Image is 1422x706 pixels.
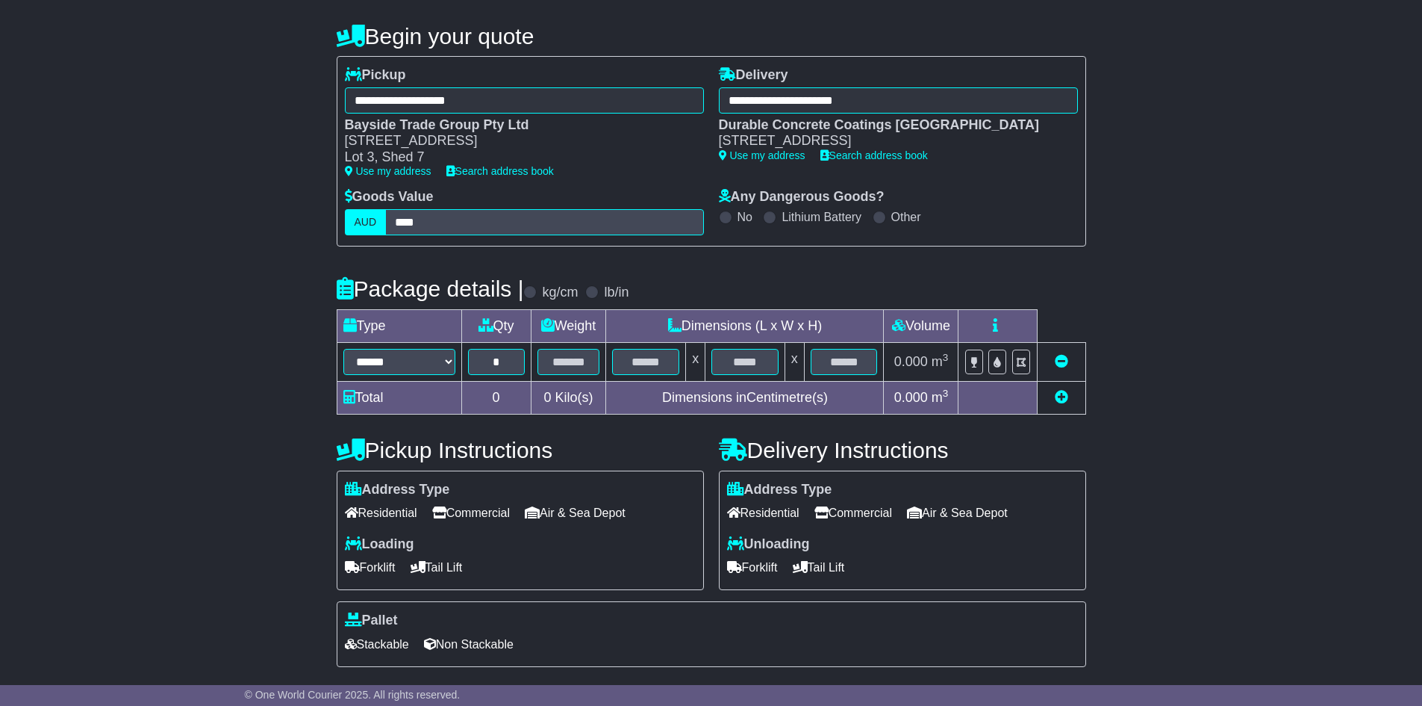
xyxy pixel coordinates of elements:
[932,354,949,369] span: m
[345,633,409,656] span: Stackable
[737,210,752,224] label: No
[337,276,524,301] h4: Package details |
[337,381,461,414] td: Total
[719,438,1086,462] h4: Delivery Instructions
[907,501,1008,524] span: Air & Sea Depot
[943,352,949,363] sup: 3
[345,501,417,524] span: Residential
[337,438,704,462] h4: Pickup Instructions
[606,309,884,342] td: Dimensions (L x W x H)
[542,285,578,301] label: kg/cm
[884,309,958,342] td: Volume
[782,210,861,224] label: Lithium Battery
[337,24,1086,49] h4: Begin your quote
[719,149,805,161] a: Use my address
[719,117,1063,134] div: Durable Concrete Coatings [GEOGRAPHIC_DATA]
[814,501,892,524] span: Commercial
[345,149,689,166] div: Lot 3, Shed 7
[894,354,928,369] span: 0.000
[345,189,434,205] label: Goods Value
[820,149,928,161] a: Search address book
[345,482,450,498] label: Address Type
[432,501,510,524] span: Commercial
[345,133,689,149] div: [STREET_ADDRESS]
[891,210,921,224] label: Other
[345,209,387,235] label: AUD
[345,556,396,579] span: Forklift
[727,501,799,524] span: Residential
[531,309,606,342] td: Weight
[424,633,514,656] span: Non Stackable
[719,189,885,205] label: Any Dangerous Goods?
[345,117,689,134] div: Bayside Trade Group Pty Ltd
[525,501,626,524] span: Air & Sea Depot
[345,536,414,553] label: Loading
[785,342,804,381] td: x
[345,613,398,629] label: Pallet
[461,309,531,342] td: Qty
[894,390,928,405] span: 0.000
[245,689,461,701] span: © One World Courier 2025. All rights reserved.
[1055,354,1068,369] a: Remove this item
[531,381,606,414] td: Kilo(s)
[345,165,431,177] a: Use my address
[719,133,1063,149] div: [STREET_ADDRESS]
[604,285,629,301] label: lb/in
[727,556,778,579] span: Forklift
[1055,390,1068,405] a: Add new item
[411,556,463,579] span: Tail Lift
[727,536,810,553] label: Unloading
[543,390,551,405] span: 0
[606,381,884,414] td: Dimensions in Centimetre(s)
[932,390,949,405] span: m
[461,381,531,414] td: 0
[686,342,705,381] td: x
[793,556,845,579] span: Tail Lift
[345,67,406,84] label: Pickup
[446,165,554,177] a: Search address book
[337,309,461,342] td: Type
[727,482,832,498] label: Address Type
[719,67,788,84] label: Delivery
[943,388,949,399] sup: 3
